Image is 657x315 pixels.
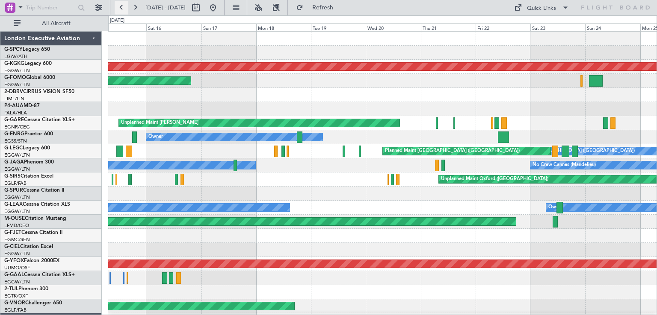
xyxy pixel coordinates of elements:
[121,117,198,129] div: Unplanned Maint [PERSON_NAME]
[4,131,53,137] a: G-ENRGPraetor 600
[4,194,30,201] a: EGGW/LTN
[26,1,75,14] input: Trip Number
[510,1,573,15] button: Quick Links
[4,202,23,207] span: G-LEAX
[4,272,75,277] a: G-GAALCessna Citation XLS+
[4,174,21,179] span: G-SIRS
[4,124,30,130] a: EGNR/CEG
[441,173,548,186] div: Unplanned Maint Oxford ([GEOGRAPHIC_DATA])
[4,208,30,215] a: EGGW/LTN
[4,279,30,285] a: EGGW/LTN
[4,110,27,116] a: FALA/HLA
[305,5,341,11] span: Refresh
[4,244,20,249] span: G-CIEL
[4,160,54,165] a: G-JAGAPhenom 300
[4,300,62,306] a: G-VNORChallenger 650
[530,23,585,31] div: Sat 23
[533,159,596,172] div: No Crew Cannes (Mandelieu)
[4,146,50,151] a: G-LEGCLegacy 600
[4,230,62,235] a: G-FJETCessna Citation II
[4,222,29,229] a: LFMD/CEQ
[4,89,74,94] a: 2-DBRVCIRRUS VISION SF50
[4,117,24,122] span: G-GARE
[201,23,256,31] div: Sun 17
[4,47,23,52] span: G-SPCY
[22,20,90,26] span: All Aircraft
[4,188,23,193] span: G-SPUR
[548,201,563,214] div: Owner
[527,4,556,13] div: Quick Links
[292,1,343,15] button: Refresh
[4,152,30,158] a: EGGW/LTN
[4,265,30,271] a: UUMO/OSF
[4,188,64,193] a: G-SPURCessna Citation II
[4,230,21,235] span: G-FJET
[311,23,366,31] div: Tue 19
[585,23,640,31] div: Sun 24
[4,61,52,66] a: G-KGKGLegacy 600
[4,236,30,243] a: EGMC/SEN
[4,286,18,292] span: 2-TIJL
[476,23,530,31] div: Fri 22
[4,96,24,102] a: LIML/LIN
[4,216,25,221] span: M-OUSE
[92,23,146,31] div: Fri 15
[4,160,24,165] span: G-JAGA
[145,4,186,12] span: [DATE] - [DATE]
[4,103,24,108] span: P4-AUA
[4,174,53,179] a: G-SIRSCitation Excel
[4,47,50,52] a: G-SPCYLegacy 650
[4,307,27,313] a: EGLF/FAB
[4,258,24,263] span: G-YFOX
[4,67,30,74] a: EGGW/LTN
[4,293,28,299] a: EGTK/OXF
[4,244,53,249] a: G-CIELCitation Excel
[4,286,48,292] a: 2-TIJLPhenom 300
[4,258,59,263] a: G-YFOXFalcon 2000EX
[4,300,25,306] span: G-VNOR
[4,103,40,108] a: P4-AUAMD-87
[366,23,420,31] div: Wed 20
[4,180,27,187] a: EGLF/FAB
[421,23,476,31] div: Thu 21
[256,23,311,31] div: Mon 18
[146,23,201,31] div: Sat 16
[4,146,23,151] span: G-LEGC
[4,75,26,80] span: G-FOMO
[4,216,66,221] a: M-OUSECitation Mustang
[4,272,24,277] span: G-GAAL
[4,53,27,60] a: LGAV/ATH
[4,61,24,66] span: G-KGKG
[4,202,70,207] a: G-LEAXCessna Citation XLS
[4,138,27,144] a: EGSS/STN
[385,145,520,157] div: Planned Maint [GEOGRAPHIC_DATA] ([GEOGRAPHIC_DATA])
[9,17,93,30] button: All Aircraft
[4,89,23,94] span: 2-DBRV
[110,17,124,24] div: [DATE]
[4,131,24,137] span: G-ENRG
[4,166,30,172] a: EGGW/LTN
[4,75,55,80] a: G-FOMOGlobal 6000
[4,82,30,88] a: EGGW/LTN
[4,251,30,257] a: EGGW/LTN
[148,131,163,143] div: Owner
[4,117,75,122] a: G-GARECessna Citation XLS+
